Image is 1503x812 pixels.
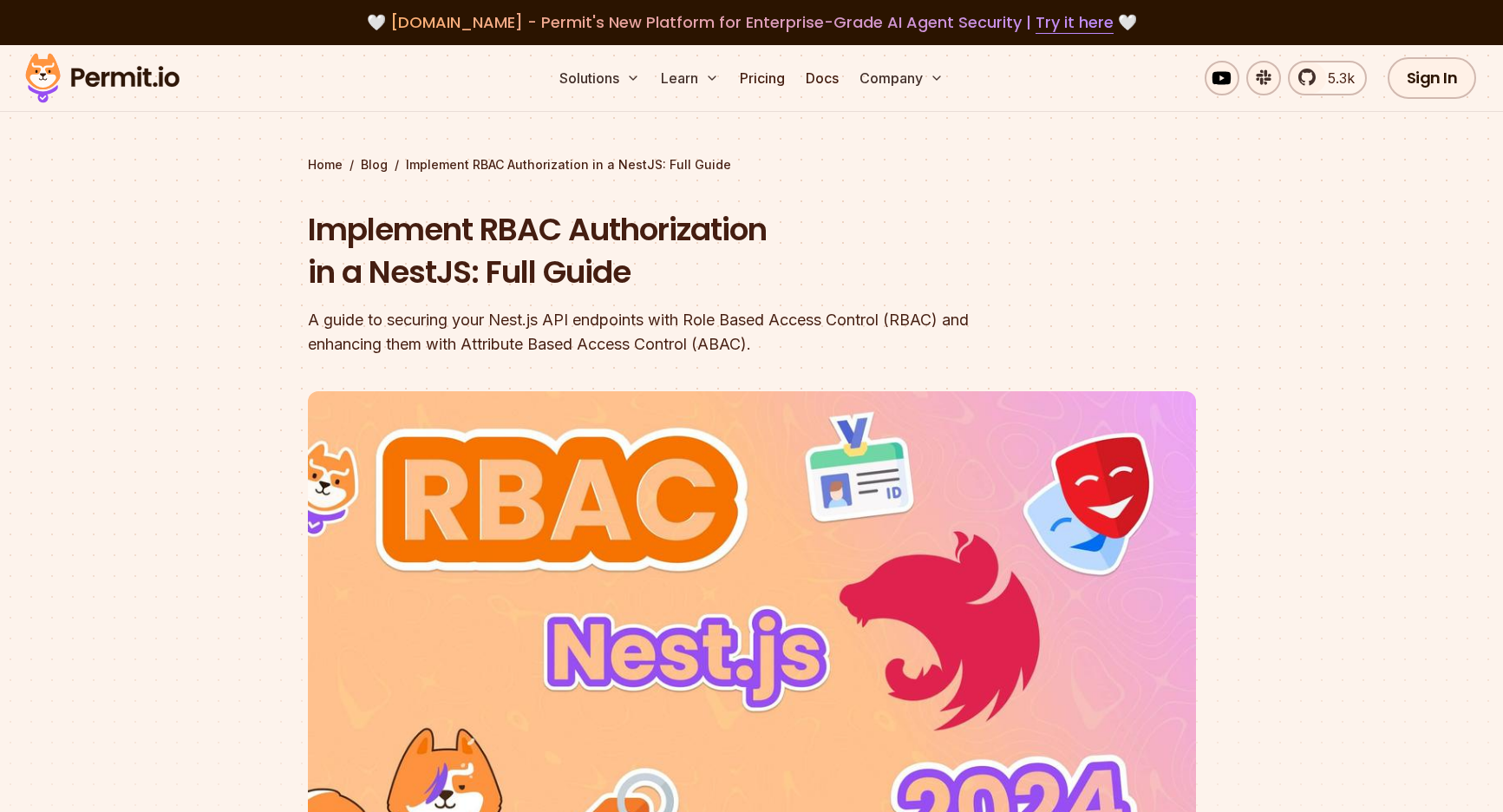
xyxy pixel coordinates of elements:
h1: Implement RBAC Authorization in a NestJS: Full Guide [308,208,974,294]
button: Learn [654,61,726,95]
a: Sign In [1388,57,1477,99]
span: 5.3k [1317,68,1355,88]
img: Permit logo [17,49,187,108]
a: Home [308,156,343,174]
a: 5.3k [1288,61,1367,95]
div: / / [308,156,1196,174]
button: Company [853,61,951,95]
a: Docs [799,61,846,95]
a: Blog [361,156,388,174]
span: [DOMAIN_NAME] - Permit's New Platform for Enterprise-Grade AI Agent Security | [390,11,1114,33]
a: Pricing [733,61,792,95]
button: Solutions [552,61,647,95]
div: 🤍 🤍 [42,10,1461,35]
a: Try it here [1036,11,1114,34]
div: A guide to securing your Nest.js API endpoints with Role Based Access Control (RBAC) and enhancin... [308,308,974,357]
